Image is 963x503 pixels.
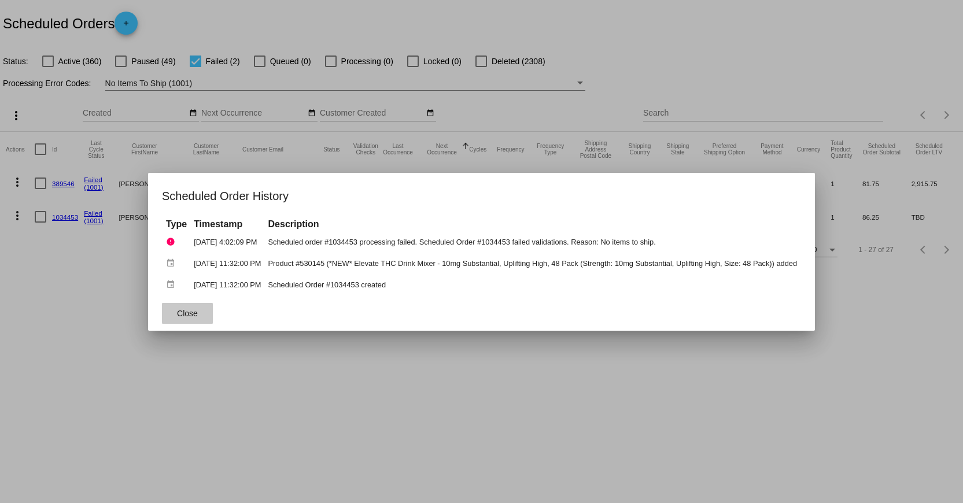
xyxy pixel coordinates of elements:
[191,253,264,273] td: [DATE] 11:32:00 PM
[191,275,264,295] td: [DATE] 11:32:00 PM
[265,218,800,231] th: Description
[166,254,180,272] mat-icon: event
[265,232,800,252] td: Scheduled order #1034453 processing failed. Scheduled Order #1034453 failed validations. Reason: ...
[166,276,180,294] mat-icon: event
[265,253,800,273] td: Product #530145 (*NEW* Elevate THC Drink Mixer - 10mg Substantial, Uplifting High, 48 Pack (Stren...
[191,232,264,252] td: [DATE] 4:02:09 PM
[177,309,198,318] span: Close
[166,233,180,251] mat-icon: error
[265,275,800,295] td: Scheduled Order #1034453 created
[162,303,213,324] button: Close dialog
[163,218,190,231] th: Type
[191,218,264,231] th: Timestamp
[162,187,801,205] h1: Scheduled Order History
